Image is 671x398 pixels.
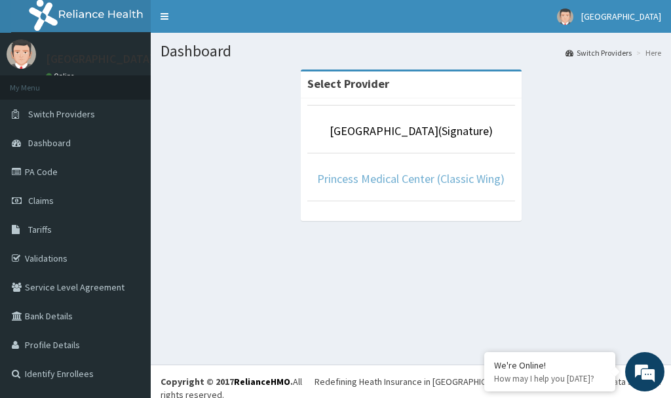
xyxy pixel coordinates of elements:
[494,359,605,371] div: We're Online!
[161,376,293,388] strong: Copyright © 2017 .
[581,10,661,22] span: [GEOGRAPHIC_DATA]
[566,47,632,58] a: Switch Providers
[28,108,95,120] span: Switch Providers
[234,376,290,388] a: RelianceHMO
[494,373,605,384] p: How may I help you today?
[28,195,54,207] span: Claims
[557,9,573,25] img: User Image
[28,224,52,235] span: Tariffs
[28,137,71,149] span: Dashboard
[46,53,154,65] p: [GEOGRAPHIC_DATA]
[46,71,77,81] a: Online
[7,39,36,69] img: User Image
[330,123,493,138] a: [GEOGRAPHIC_DATA](Signature)
[161,43,661,60] h1: Dashboard
[317,171,505,186] a: Princess Medical Center (Classic Wing)
[307,76,389,91] strong: Select Provider
[633,47,661,58] li: Here
[315,375,661,388] div: Redefining Heath Insurance in [GEOGRAPHIC_DATA] using Telemedicine and Data Science!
